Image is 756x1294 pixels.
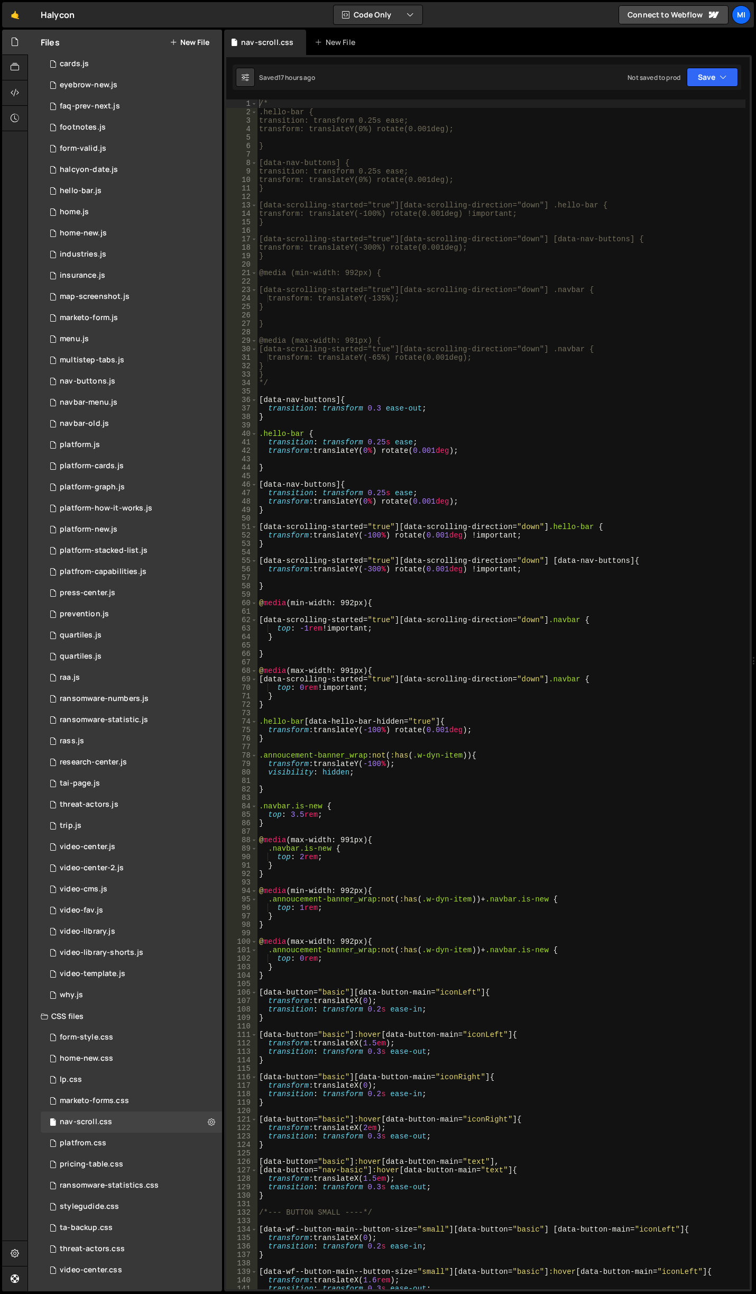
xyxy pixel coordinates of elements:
[226,328,257,336] div: 28
[226,1047,257,1056] div: 113
[226,921,257,929] div: 98
[226,785,257,794] div: 82
[60,102,120,111] div: faq-prev-next.js
[60,609,109,619] div: prevention.js
[226,980,257,988] div: 105
[226,1124,257,1132] div: 122
[226,1284,257,1293] div: 141
[41,138,222,159] div: 6189/23356.js
[41,413,222,434] div: 6189/43837.js
[226,1005,257,1014] div: 108
[226,218,257,226] div: 15
[226,311,257,320] div: 26
[226,1022,257,1031] div: 110
[41,1260,222,1281] div: 6189/28092.css
[226,133,257,142] div: 5
[619,5,729,24] a: Connect to Webflow
[60,906,103,915] div: video-fav.js
[315,37,359,48] div: New File
[41,985,222,1006] div: 6189/12195.js
[2,2,28,28] a: 🤙
[41,1069,222,1090] div: 6189/44099.css
[28,1006,222,1027] div: CSS files
[60,673,80,682] div: raa.js
[226,827,257,836] div: 87
[41,498,222,519] div: 6189/37013.js
[60,144,106,153] div: form-valid.js
[226,209,257,218] div: 14
[60,1244,125,1254] div: threat-actors.css
[60,398,117,407] div: navbar-menu.js
[60,652,102,661] div: quartiles.js
[226,616,257,624] div: 62
[226,582,257,590] div: 58
[226,700,257,709] div: 72
[41,8,75,21] div: Halycon
[41,1238,222,1260] div: 6189/29927.css
[41,604,222,625] div: 6189/12104.js
[226,269,257,277] div: 21
[226,1251,257,1259] div: 137
[226,243,257,252] div: 18
[226,1081,257,1090] div: 117
[60,229,107,238] div: home-new.js
[226,548,257,557] div: 54
[41,350,222,371] div: 6189/36741.js
[226,193,257,201] div: 12
[41,836,222,858] div: 6189/28091.js
[60,165,118,175] div: halcyon-date.js
[60,990,83,1000] div: why.js
[226,667,257,675] div: 68
[226,1200,257,1208] div: 131
[226,455,257,463] div: 43
[41,646,222,667] div: 6189/17950.js
[41,180,222,202] div: 6189/18852.js
[60,313,118,323] div: marketo-form.js
[226,1268,257,1276] div: 139
[226,810,257,819] div: 85
[226,870,257,878] div: 92
[41,286,222,307] div: 6189/29467.js
[226,794,257,802] div: 83
[226,929,257,937] div: 99
[226,345,257,353] div: 30
[226,819,257,827] div: 86
[226,303,257,311] div: 25
[226,1174,257,1183] div: 128
[226,853,257,861] div: 90
[41,921,222,942] div: 6189/28942.js
[226,1014,257,1022] div: 109
[226,717,257,726] div: 74
[226,446,257,455] div: 42
[41,625,222,646] div: 6189/22968.js
[226,1064,257,1073] div: 115
[41,244,222,265] div: 6189/12432.js
[226,971,257,980] div: 104
[226,1242,257,1251] div: 136
[226,1208,257,1217] div: 132
[226,514,257,523] div: 50
[41,455,222,477] div: 6189/36705.js
[60,567,146,577] div: platfrom-capabilities.js
[226,1031,257,1039] div: 111
[226,167,257,176] div: 9
[60,1096,129,1106] div: marketo-forms.css
[226,497,257,506] div: 48
[60,207,89,217] div: home.js
[60,1117,112,1127] div: nav-scroll.css
[41,709,222,731] div: 6189/41793.js
[226,396,257,404] div: 36
[226,489,257,497] div: 47
[60,842,115,852] div: video-center.js
[41,773,222,794] div: 6189/35658.js
[226,1056,257,1064] div: 114
[226,734,257,743] div: 76
[60,1181,159,1190] div: ransomware-statistics.css
[60,1265,122,1275] div: video-center.css
[226,142,257,150] div: 6
[226,99,257,108] div: 1
[226,1149,257,1158] div: 125
[226,573,257,582] div: 57
[41,879,222,900] div: 6189/29441.js
[226,353,257,362] div: 31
